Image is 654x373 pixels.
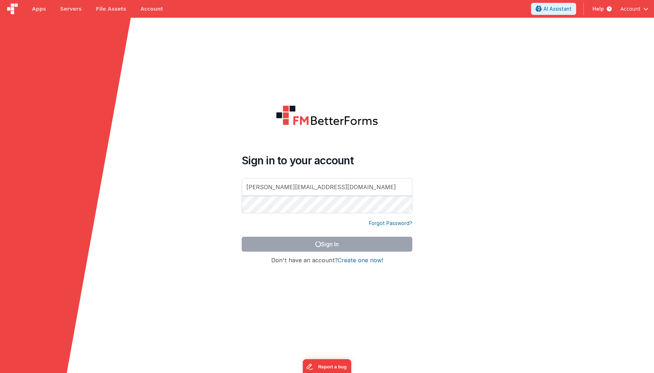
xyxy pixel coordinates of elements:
[242,154,412,167] h4: Sign in to your account
[338,257,383,264] button: Create one now!
[242,257,412,264] h4: Don't have an account?
[531,3,576,15] button: AI Assistant
[96,5,127,12] span: File Assets
[32,5,46,12] span: Apps
[242,237,412,252] button: Sign In
[543,5,572,12] span: AI Assistant
[242,178,412,196] input: Email Address
[620,5,640,12] span: Account
[60,5,81,12] span: Servers
[593,5,604,12] span: Help
[369,220,412,227] a: Forgot Password?
[620,5,648,12] button: Account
